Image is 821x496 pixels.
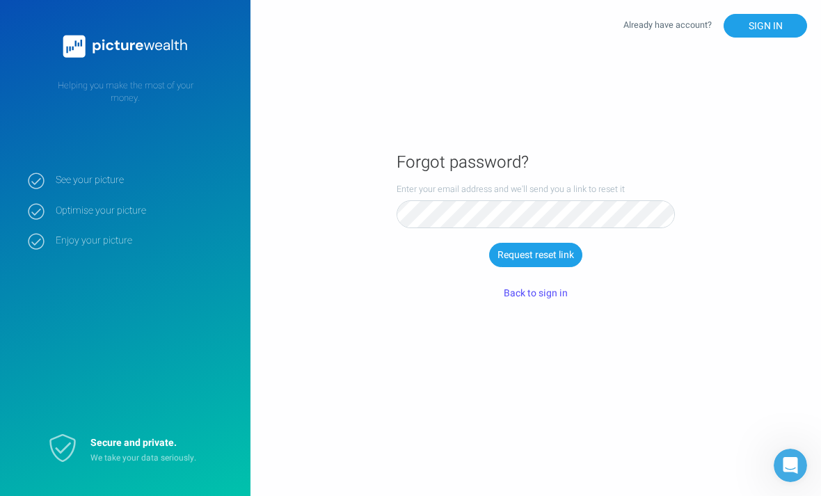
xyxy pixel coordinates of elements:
[90,452,216,464] p: We take your data seriously.
[56,234,230,247] strong: Enjoy your picture
[56,174,230,186] strong: See your picture
[397,183,675,195] label: Enter your email address and we'll send you a link to reset it
[774,449,807,482] iframe: Intercom live chat
[494,282,577,305] button: Back to sign in
[489,243,582,266] button: Request reset link
[397,152,675,173] h1: Forgot password?
[28,79,223,104] p: Helping you make the most of your money.
[56,28,195,65] img: PictureWealth
[623,14,807,38] div: Already have account?
[724,14,807,38] button: SIGN IN
[56,205,230,217] strong: Optimise your picture
[90,435,177,450] strong: Secure and private.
